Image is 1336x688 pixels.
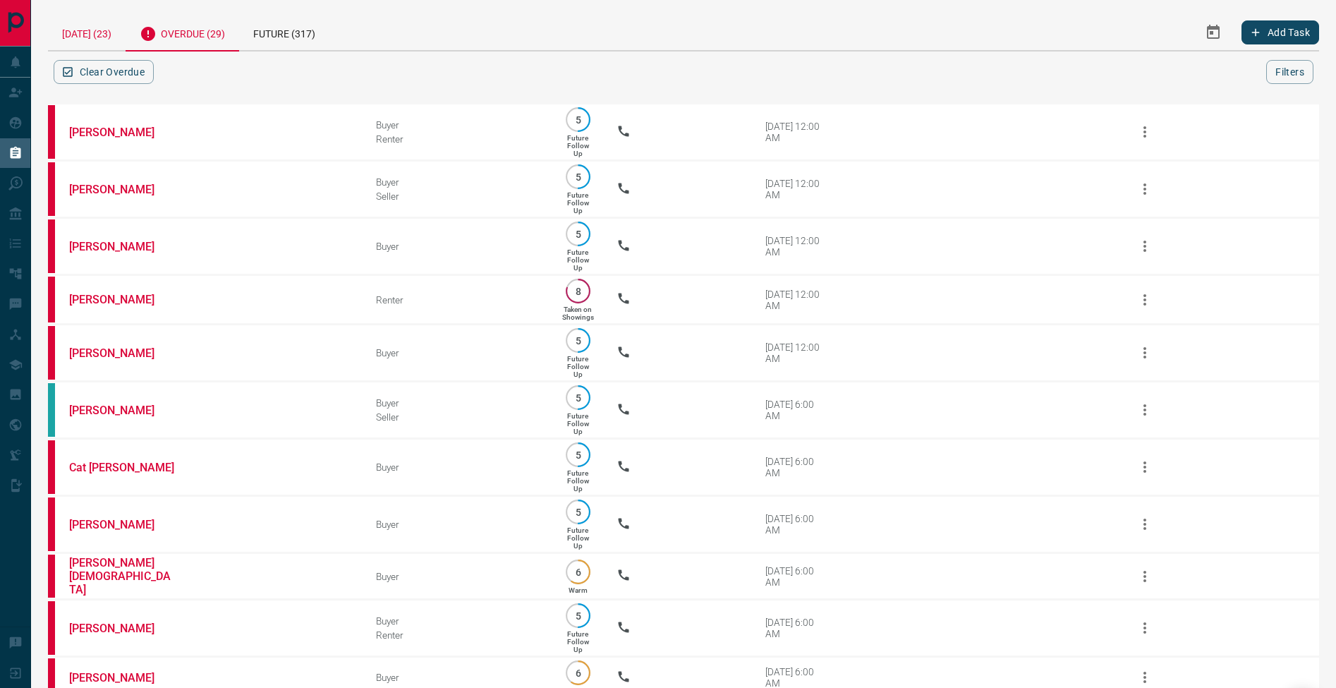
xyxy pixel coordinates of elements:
[765,617,825,639] div: [DATE] 6:00 AM
[48,162,55,216] div: property.ca
[765,235,825,258] div: [DATE] 12:00 AM
[567,630,589,653] p: Future Follow Up
[376,294,539,306] div: Renter
[1196,16,1230,49] button: Select Date Range
[48,277,55,322] div: property.ca
[376,629,539,641] div: Renter
[567,412,589,435] p: Future Follow Up
[573,392,583,403] p: 5
[376,397,539,409] div: Buyer
[573,229,583,239] p: 5
[69,240,175,253] a: [PERSON_NAME]
[573,449,583,460] p: 5
[69,671,175,684] a: [PERSON_NAME]
[376,461,539,473] div: Buyer
[567,355,589,378] p: Future Follow Up
[69,622,175,635] a: [PERSON_NAME]
[376,191,539,202] div: Seller
[69,346,175,360] a: [PERSON_NAME]
[1241,20,1319,44] button: Add Task
[567,248,589,272] p: Future Follow Up
[48,497,55,551] div: property.ca
[69,556,175,596] a: [PERSON_NAME][DEMOGRAPHIC_DATA]
[376,119,539,131] div: Buyer
[765,565,825,588] div: [DATE] 6:00 AM
[69,461,175,474] a: Cat [PERSON_NAME]
[567,526,589,550] p: Future Follow Up
[569,586,588,594] p: Warm
[562,306,594,321] p: Taken on Showings
[48,383,55,437] div: condos.ca
[376,615,539,627] div: Buyer
[376,571,539,582] div: Buyer
[573,286,583,296] p: 8
[48,440,55,494] div: property.ca
[48,601,55,655] div: property.ca
[376,347,539,358] div: Buyer
[765,399,825,421] div: [DATE] 6:00 AM
[765,342,825,364] div: [DATE] 12:00 AM
[567,191,589,215] p: Future Follow Up
[573,114,583,125] p: 5
[69,126,175,139] a: [PERSON_NAME]
[126,14,239,52] div: Overdue (29)
[765,178,825,200] div: [DATE] 12:00 AM
[573,507,583,517] p: 5
[573,335,583,346] p: 5
[573,610,583,621] p: 5
[573,668,583,678] p: 6
[69,183,175,196] a: [PERSON_NAME]
[69,293,175,306] a: [PERSON_NAME]
[573,171,583,182] p: 5
[376,672,539,683] div: Buyer
[376,411,539,423] div: Seller
[765,289,825,311] div: [DATE] 12:00 AM
[567,134,589,157] p: Future Follow Up
[376,519,539,530] div: Buyer
[567,469,589,493] p: Future Follow Up
[1266,60,1313,84] button: Filters
[69,404,175,417] a: [PERSON_NAME]
[573,567,583,577] p: 6
[376,133,539,145] div: Renter
[48,326,55,380] div: property.ca
[765,513,825,536] div: [DATE] 6:00 AM
[376,176,539,188] div: Buyer
[48,219,55,273] div: property.ca
[48,105,55,159] div: property.ca
[54,60,154,84] button: Clear Overdue
[765,121,825,143] div: [DATE] 12:00 AM
[376,241,539,252] div: Buyer
[48,14,126,50] div: [DATE] (23)
[69,518,175,531] a: [PERSON_NAME]
[48,555,55,598] div: property.ca
[239,14,329,50] div: Future (317)
[765,456,825,478] div: [DATE] 6:00 AM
